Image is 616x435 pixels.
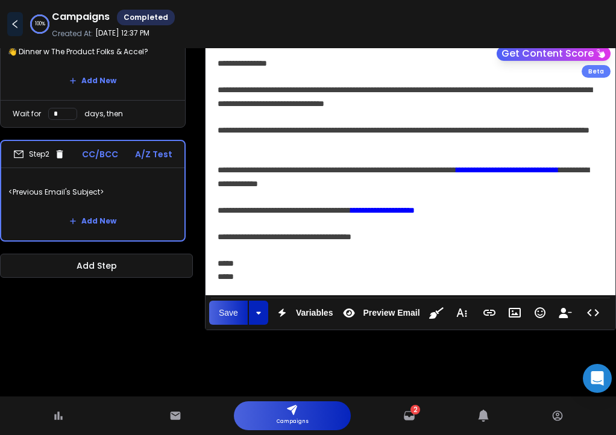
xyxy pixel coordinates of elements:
[277,416,309,428] p: Campaigns
[135,148,172,160] p: A/Z Test
[413,405,418,415] span: 2
[294,308,336,318] span: Variables
[450,301,473,325] button: More Text
[529,301,552,325] button: Emoticons
[478,301,501,325] button: Insert Link (⌘K)
[338,301,422,325] button: Preview Email
[13,149,65,160] div: Step 2
[60,69,126,93] button: Add New
[60,209,126,233] button: Add New
[117,10,175,25] div: Completed
[583,364,612,393] div: Open Intercom Messenger
[35,20,45,28] p: 100 %
[52,10,110,25] h1: Campaigns
[84,109,123,119] p: days, then
[554,301,577,325] button: Insert Unsubscribe Link
[8,175,177,209] p: <Previous Email's Subject>
[497,46,611,61] button: Get Content Score
[425,301,448,325] button: Clean HTML
[95,28,149,38] p: [DATE] 12:37 PM
[503,301,526,325] button: Insert Image (⌘P)
[13,109,41,119] p: Wait for
[360,308,422,318] span: Preview Email
[582,65,611,78] div: Beta
[52,29,93,39] p: Created At:
[209,301,248,325] button: Save
[8,35,178,69] p: 👋 Dinner w The Product Folks & Accel?
[271,301,336,325] button: Variables
[403,410,415,422] a: 2
[82,148,118,160] p: CC/BCC
[582,301,605,325] button: Code View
